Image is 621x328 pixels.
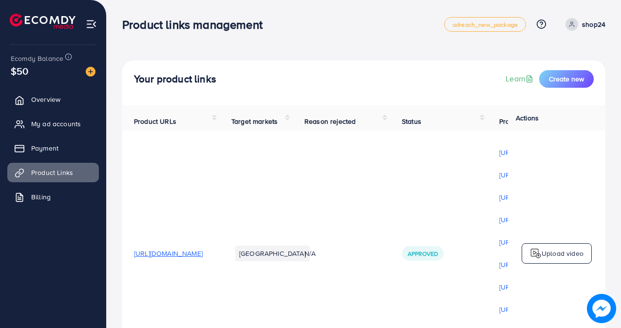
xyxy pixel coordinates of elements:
[122,18,270,32] h3: Product links management
[7,163,99,182] a: Product Links
[408,250,438,258] span: Approved
[231,116,278,126] span: Target markets
[134,73,216,85] h4: Your product links
[582,19,605,30] p: shop24
[499,169,568,181] p: [URL][DOMAIN_NAME]
[86,67,95,77] img: image
[11,64,28,78] span: $50
[7,90,99,109] a: Overview
[235,246,310,261] li: [GEOGRAPHIC_DATA]
[11,54,63,63] span: Ecomdy Balance
[542,248,583,259] p: Upload video
[499,281,568,293] p: [URL][DOMAIN_NAME]
[304,249,316,258] span: N/A
[7,114,99,134] a: My ad accounts
[7,138,99,158] a: Payment
[304,116,356,126] span: Reason rejected
[444,17,526,32] a: adreach_new_package
[86,19,97,30] img: menu
[530,248,542,259] img: logo
[506,73,535,84] a: Learn
[499,147,568,158] p: [URL][DOMAIN_NAME]
[588,295,615,322] img: image
[7,187,99,207] a: Billing
[539,70,594,88] button: Create new
[31,143,58,153] span: Payment
[31,192,51,202] span: Billing
[499,192,568,203] p: [URL][DOMAIN_NAME]
[499,116,542,126] span: Product video
[31,168,73,177] span: Product Links
[499,304,568,315] p: [URL][DOMAIN_NAME]
[499,236,568,248] p: [URL][DOMAIN_NAME]
[452,21,518,28] span: adreach_new_package
[134,249,203,258] span: [URL][DOMAIN_NAME]
[31,119,81,129] span: My ad accounts
[31,95,60,104] span: Overview
[499,259,568,270] p: [URL][DOMAIN_NAME]
[134,116,176,126] span: Product URLs
[562,18,605,31] a: shop24
[516,113,539,123] span: Actions
[10,14,75,29] img: logo
[499,214,568,226] p: [URL][DOMAIN_NAME]
[549,74,584,84] span: Create new
[402,116,421,126] span: Status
